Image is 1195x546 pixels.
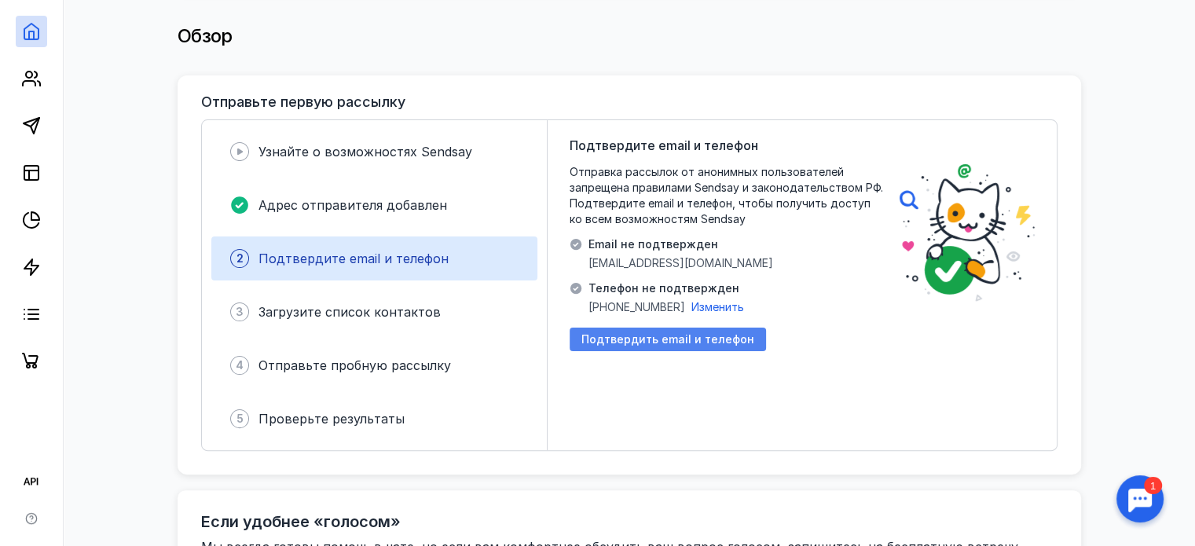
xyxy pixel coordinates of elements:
button: Изменить [691,299,744,315]
span: 5 [236,411,244,427]
span: Проверьте результаты [258,411,405,427]
span: Телефон не подтвержден [588,280,744,296]
h2: Если удобнее «голосом» [201,512,401,531]
span: Адрес отправителя добавлен [258,197,447,213]
div: 1 [35,9,53,27]
span: [PHONE_NUMBER] [588,299,685,315]
span: [EMAIL_ADDRESS][DOMAIN_NAME] [588,255,773,271]
button: Подтвердить email и телефон [570,328,766,351]
span: Подтвердите email и телефон [570,136,758,155]
span: Изменить [691,300,744,313]
span: Узнайте о возможностях Sendsay [258,144,472,159]
img: poster [900,164,1035,302]
span: Отправка рассылок от анонимных пользователей запрещена правилами Sendsay и законодательством РФ. ... [570,164,884,227]
span: 4 [236,357,244,373]
span: 3 [236,304,244,320]
span: 2 [236,251,244,266]
span: Обзор [178,24,233,47]
h3: Отправьте первую рассылку [201,94,405,110]
span: Подтвердить email и телефон [581,333,754,346]
span: Email не подтвержден [588,236,773,252]
span: Отправьте пробную рассылку [258,357,451,373]
span: Загрузите список контактов [258,304,441,320]
span: Подтвердите email и телефон [258,251,449,266]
